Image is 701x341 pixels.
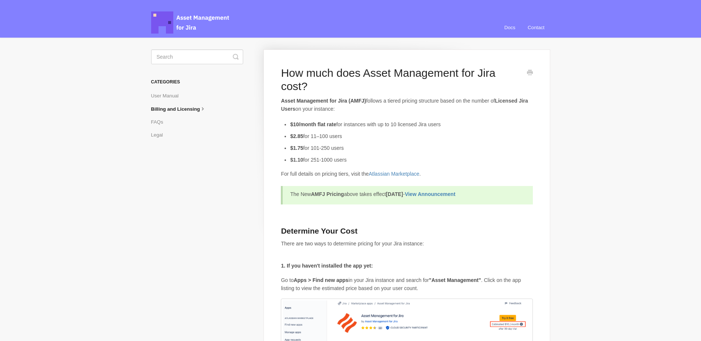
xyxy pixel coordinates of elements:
[290,157,303,163] b: $1.10
[151,129,169,141] a: Legal
[281,226,532,236] h3: Determine Your Cost
[281,66,521,93] h1: How much does Asset Management for Jira cost?
[151,49,243,64] input: Search
[281,240,532,248] p: There are two ways to determine pricing for your Jira instance:
[527,69,533,77] a: Print this Article
[290,133,303,139] strong: $2.85
[290,144,532,152] li: for 101-250 users
[281,98,366,104] strong: Asset Management for Jira (AMFJ)
[386,191,403,197] b: [DATE]
[429,277,481,283] strong: "Asset Management"
[294,277,348,283] strong: Apps > Find new apps
[281,276,532,292] p: Go to in your Jira instance and search for . Click on the app listing to view the estimated price...
[151,90,184,102] a: User Manual
[499,18,521,38] a: Docs
[290,145,303,151] strong: $1.75
[311,191,344,197] b: AMFJ Pricing
[151,116,169,128] a: FAQs
[281,98,528,112] b: Licensed Jira Users
[290,132,532,141] li: for 11–100 users
[281,97,532,113] p: follows a tiered pricing structure based on the number of on your instance:
[369,171,419,177] a: Atlassian Marketplace
[522,18,550,38] a: Contact
[290,156,532,164] li: for 251-1000 users
[281,263,372,269] strong: 1. If you haven't installed the app yet:
[281,170,532,178] p: For full details on pricing tiers, visit the .
[290,121,336,127] strong: $10/month flat rate
[290,121,532,129] li: for instances with up to 10 licensed Jira users
[290,190,523,199] p: The New above takes effect -
[151,75,243,89] h3: Categories
[151,103,212,115] a: Billing and Licensing
[151,11,230,34] span: Asset Management for Jira Docs
[405,191,455,197] a: View Announcement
